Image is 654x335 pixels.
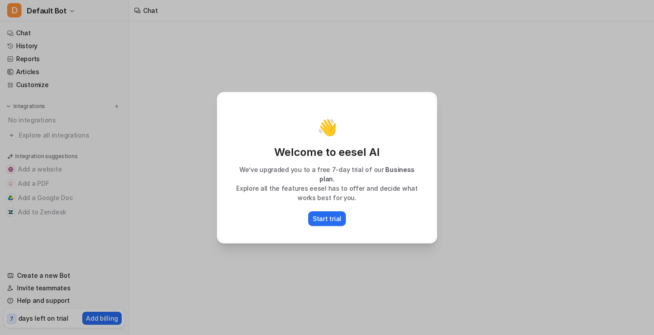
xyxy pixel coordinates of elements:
button: Start trial [308,211,346,226]
p: Start trial [313,214,341,223]
p: Welcome to eesel AI [227,145,427,159]
p: Explore all the features eesel has to offer and decide what works best for you. [227,184,427,202]
p: We’ve upgraded you to a free 7-day trial of our [227,165,427,184]
p: 👋 [317,118,337,136]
